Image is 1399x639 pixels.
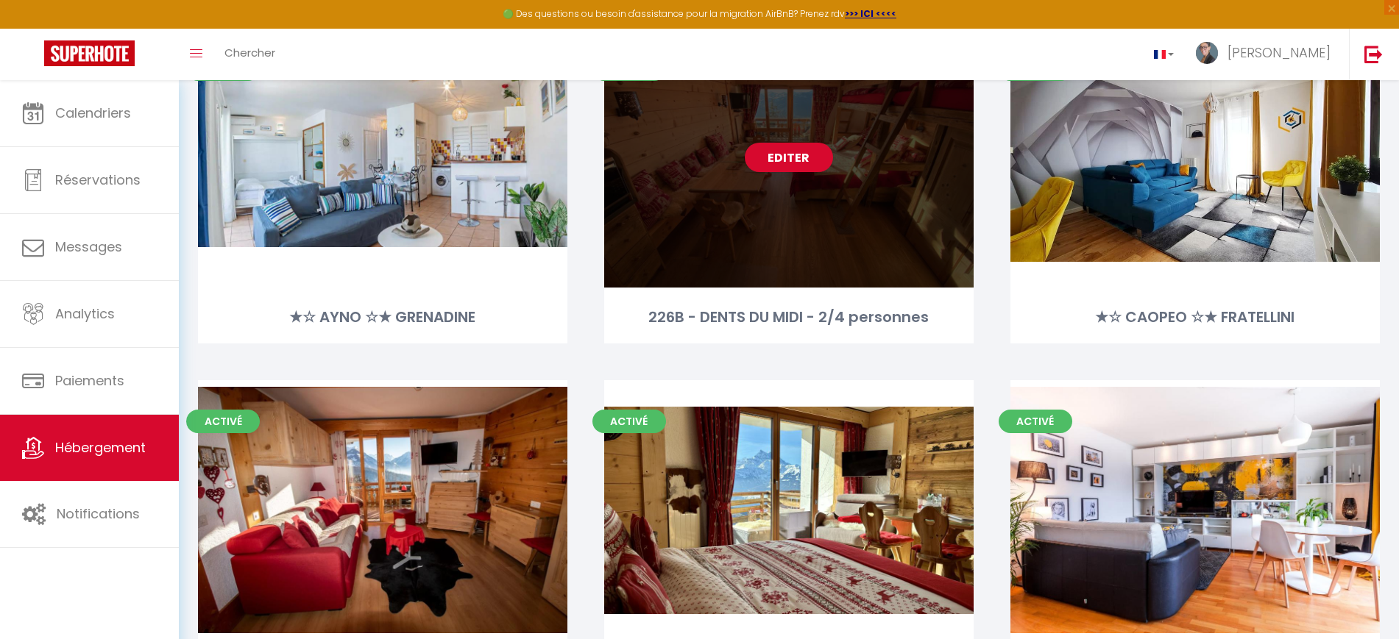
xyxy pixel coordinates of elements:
span: Notifications [57,504,140,523]
img: logout [1364,45,1383,63]
span: Activé [592,410,666,433]
a: Editer [745,143,833,172]
span: Réservations [55,171,141,189]
img: ... [1196,42,1218,64]
span: Paiements [55,371,124,390]
a: Chercher [213,29,286,80]
span: Hébergement [55,438,146,457]
img: Super Booking [44,40,135,66]
span: Chercher [224,45,275,60]
span: Calendriers [55,104,131,122]
span: Activé [999,410,1072,433]
span: Analytics [55,304,115,323]
div: 226B - DENTS DU MIDI - 2/4 personnes [604,306,974,329]
a: ... [PERSON_NAME] [1185,29,1349,80]
span: Messages [55,238,122,256]
span: [PERSON_NAME] [1228,43,1331,62]
div: ★☆ CAOPEO ☆★ FRATELLINI [1010,306,1380,329]
span: Activé [186,410,260,433]
a: >>> ICI <<<< [845,7,896,20]
div: ★☆ AYNO ☆★ GRENADINE [198,306,567,329]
